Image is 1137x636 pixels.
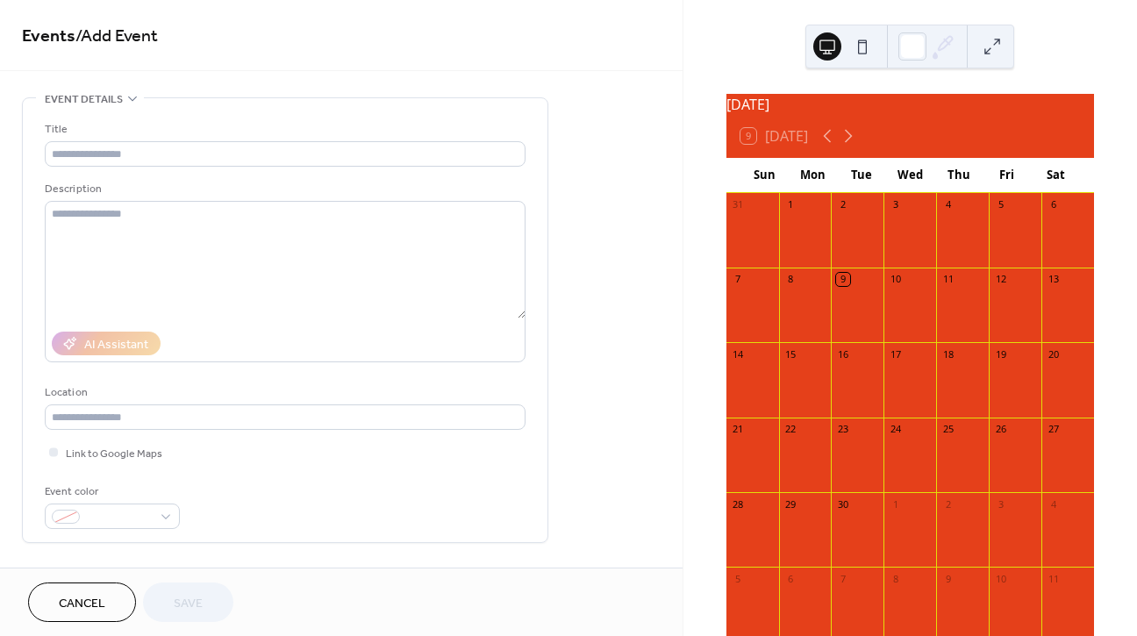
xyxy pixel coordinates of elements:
div: 3 [994,497,1007,511]
div: 20 [1047,347,1060,361]
div: Event color [45,482,176,501]
div: 28 [732,497,745,511]
div: [DATE] [726,94,1094,115]
div: 7 [836,572,849,585]
div: 14 [732,347,745,361]
div: 13 [1047,273,1060,286]
div: 6 [1047,198,1060,211]
div: 23 [836,423,849,436]
div: 3 [889,198,902,211]
div: 8 [889,572,902,585]
span: Link to Google Maps [66,445,162,463]
div: 31 [732,198,745,211]
div: Mon [789,158,837,193]
div: Tue [837,158,885,193]
div: Sun [740,158,789,193]
div: 26 [994,423,1007,436]
div: 2 [836,198,849,211]
div: 10 [994,572,1007,585]
div: 22 [784,423,797,436]
span: Cancel [59,595,105,613]
div: 7 [732,273,745,286]
div: 5 [732,572,745,585]
button: Cancel [28,582,136,622]
div: 10 [889,273,902,286]
div: 18 [941,347,955,361]
span: Date and time [45,564,123,582]
div: Sat [1032,158,1080,193]
div: Title [45,120,522,139]
div: 16 [836,347,849,361]
div: 12 [994,273,1007,286]
div: 9 [941,572,955,585]
div: 25 [941,423,955,436]
div: Wed [886,158,934,193]
span: Event details [45,90,123,109]
div: 4 [941,198,955,211]
div: 9 [836,273,849,286]
div: 11 [1047,572,1060,585]
div: 19 [994,347,1007,361]
div: 6 [784,572,797,585]
div: 8 [784,273,797,286]
div: 17 [889,347,902,361]
div: 11 [941,273,955,286]
div: 4 [1047,497,1060,511]
div: 2 [941,497,955,511]
div: 30 [836,497,849,511]
div: 27 [1047,423,1060,436]
span: / Add Event [75,19,158,54]
div: 15 [784,347,797,361]
div: Location [45,383,522,402]
div: 21 [732,423,745,436]
div: 5 [994,198,1007,211]
div: Fri [983,158,1031,193]
a: Events [22,19,75,54]
div: 1 [889,497,902,511]
div: 29 [784,497,797,511]
div: 24 [889,423,902,436]
div: Thu [934,158,983,193]
div: 1 [784,198,797,211]
div: Description [45,180,522,198]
